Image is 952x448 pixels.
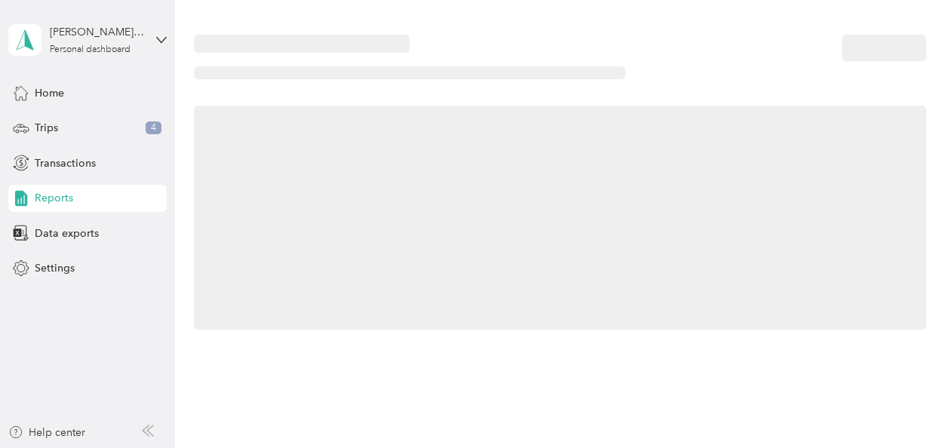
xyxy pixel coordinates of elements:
[35,190,73,206] span: Reports
[35,226,99,241] span: Data exports
[35,85,64,101] span: Home
[146,121,161,135] span: 4
[35,155,96,171] span: Transactions
[50,45,131,54] div: Personal dashboard
[868,364,952,448] iframe: Everlance-gr Chat Button Frame
[35,260,75,276] span: Settings
[50,24,144,40] div: [PERSON_NAME][EMAIL_ADDRESS][DOMAIN_NAME]
[8,425,85,440] button: Help center
[35,120,58,136] span: Trips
